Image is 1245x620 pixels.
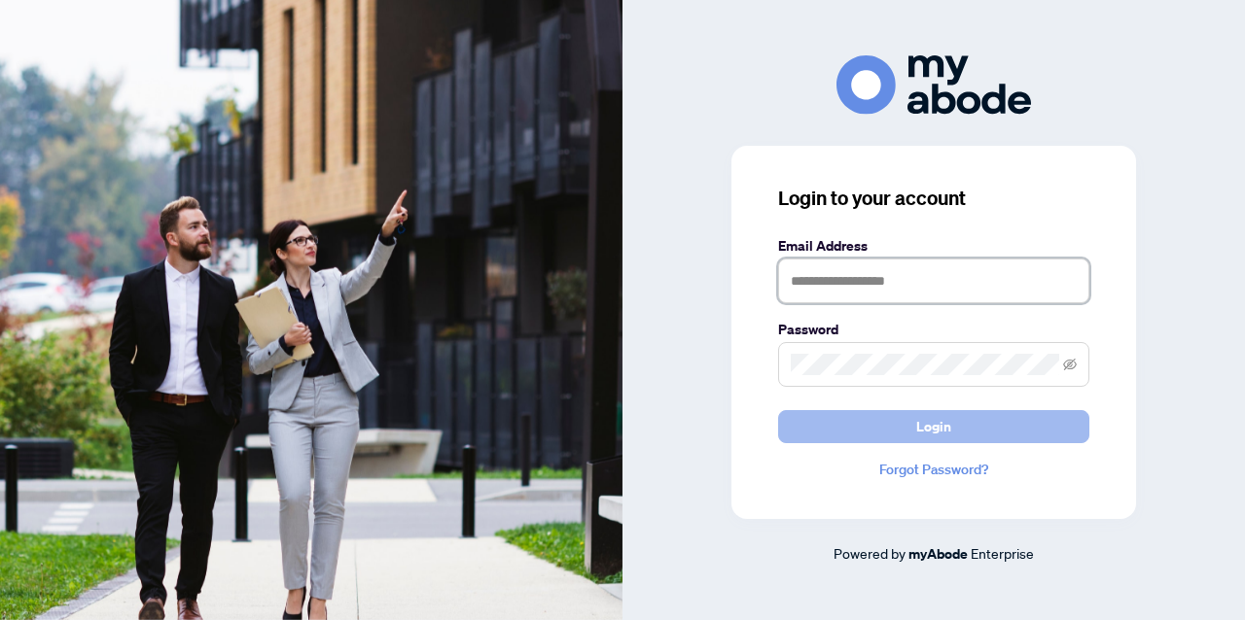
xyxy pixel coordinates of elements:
[908,543,968,565] a: myAbode
[834,544,906,562] span: Powered by
[778,319,1089,340] label: Password
[778,185,1089,212] h3: Login to your account
[778,235,1089,257] label: Email Address
[971,544,1034,562] span: Enterprise
[778,459,1089,480] a: Forgot Password?
[916,411,951,442] span: Login
[778,410,1089,443] button: Login
[1063,358,1077,371] span: eye-invisible
[836,55,1031,115] img: ma-logo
